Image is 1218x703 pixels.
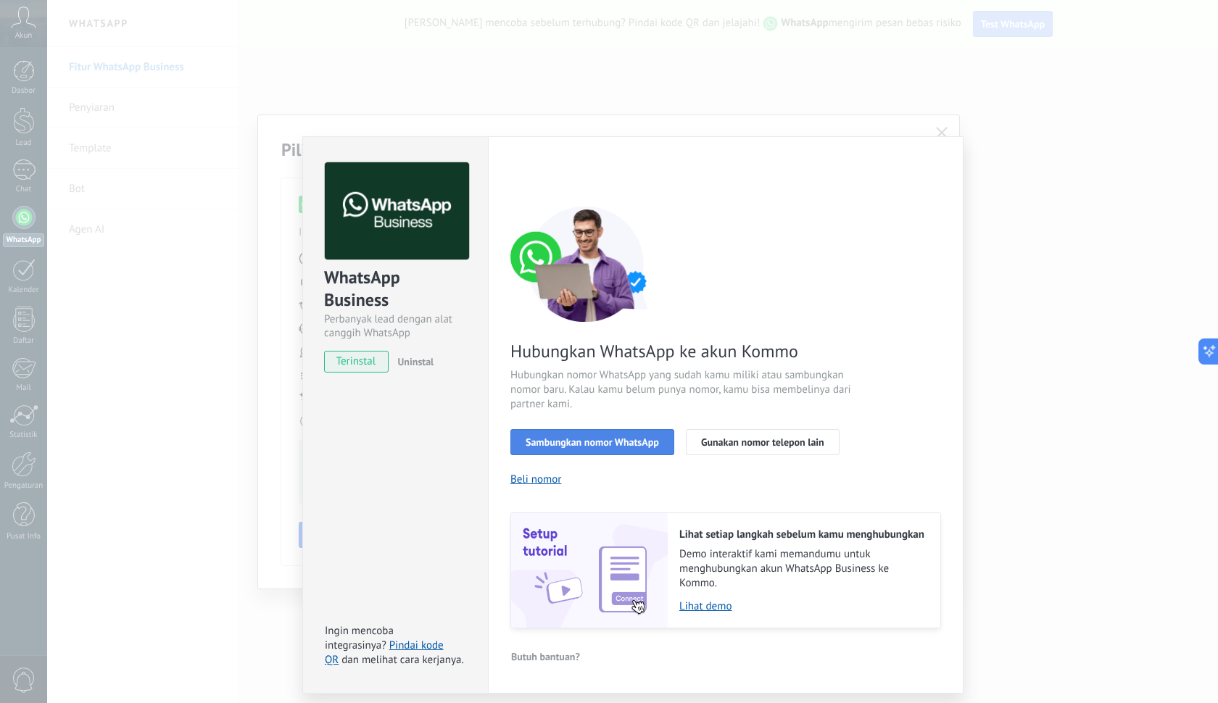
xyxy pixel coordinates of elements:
span: Hubungkan WhatsApp ke akun Kommo [510,340,855,362]
span: Ingin mencoba integrasinya? [325,624,394,652]
span: Gunakan nomor telepon lain [701,437,824,447]
div: Perbanyak lead dengan alat canggih WhatsApp [324,312,467,340]
span: Uninstal [398,355,434,368]
button: Beli nomor [510,473,561,486]
button: Gunakan nomor telepon lain [686,429,840,455]
span: Demo interaktif kami memandumu untuk menghubungkan akun WhatsApp Business ke Kommo. [679,547,926,591]
span: dan melihat cara kerjanya. [341,653,463,667]
img: logo_main.png [325,162,469,260]
h2: Lihat setiap langkah sebelum kamu menghubungkan [679,528,926,541]
a: Lihat demo [679,599,926,613]
img: connect number [510,206,663,322]
button: Sambungkan nomor WhatsApp [510,429,674,455]
button: Butuh bantuan? [510,646,581,667]
div: WhatsApp Business [324,266,467,312]
span: Butuh bantuan? [511,652,580,662]
span: Sambungkan nomor WhatsApp [526,437,659,447]
span: terinstal [325,351,388,373]
a: Pindai kode QR [325,638,444,667]
button: Uninstal [392,351,434,373]
span: Hubungkan nomor WhatsApp yang sudah kamu miliki atau sambungkan nomor baru. Kalau kamu belum puny... [510,368,855,412]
